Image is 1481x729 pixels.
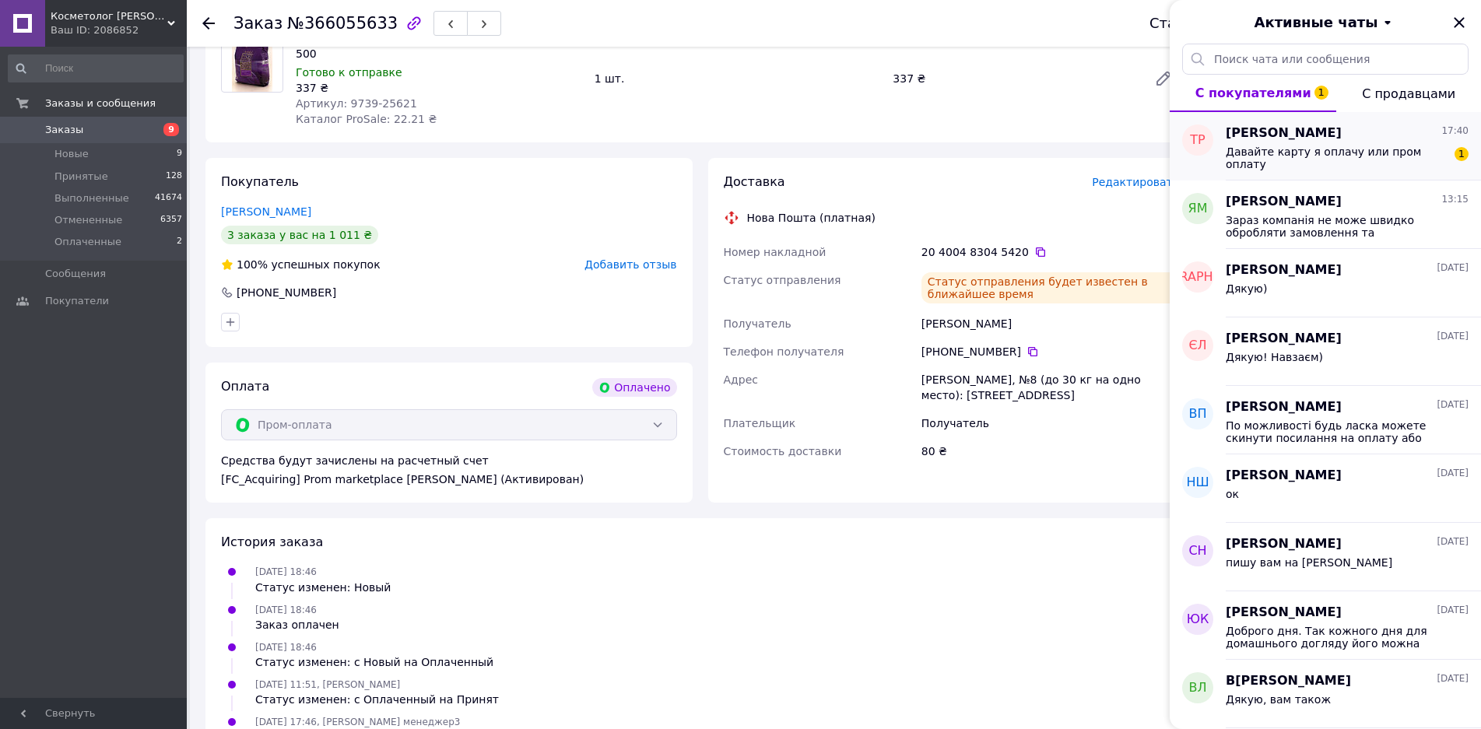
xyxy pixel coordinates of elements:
span: Артикул: 9739-25621 [296,97,417,110]
div: Ваш ID: 2086852 [51,23,187,37]
span: Доставка [724,174,785,189]
button: ВЛВ[PERSON_NAME][DATE]Дякую, вам також [1170,660,1481,728]
span: Давайте карту я оплачу или пром оплату [1226,145,1447,170]
button: Закрыть [1450,13,1469,32]
span: Заказы и сообщения [45,96,156,110]
div: Заказ оплачен [255,617,339,633]
span: Стоимость доставки [724,445,842,457]
div: 3 заказа у вас на 1 011 ₴ [221,226,378,244]
span: Номер накладной [724,246,826,258]
span: [DATE] 18:46 [255,642,317,653]
span: Сообщения [45,267,106,281]
span: [PERSON_NAME] [1226,535,1342,553]
div: Получатель [918,409,1182,437]
input: Поиск чата или сообщения [1182,44,1469,75]
span: [DATE] [1437,467,1469,480]
span: [PERSON_NAME] [1226,604,1342,622]
button: ЯМ[PERSON_NAME]13:15Зараз компанія не може швидко обробляти замовлення та повідомлення, оскільки ... [1170,180,1481,249]
span: ЄЛ [1188,337,1206,355]
span: [DEMOGRAPHIC_DATA] [1127,268,1269,286]
span: Телефон получателя [724,345,844,358]
span: [DATE] [1437,604,1469,617]
span: Отмененные [54,213,122,227]
span: ЮК [1187,611,1209,629]
span: Новые [54,147,89,161]
div: Статус изменен: Новый [255,580,391,595]
span: ВП [1188,405,1206,423]
span: [PERSON_NAME] [1226,398,1342,416]
div: [PHONE_NUMBER] [235,285,338,300]
span: Активные чаты [1255,12,1378,33]
div: [PERSON_NAME], №8 (до 30 кг на одно место): [STREET_ADDRESS] [918,366,1182,409]
span: №366055633 [287,14,398,33]
span: 1 [1455,147,1469,161]
span: 9 [163,123,179,136]
div: Статус отправления будет известен в ближайшее время [921,272,1179,303]
button: ЄЛ[PERSON_NAME][DATE]Дякую! Навзаєм) [1170,317,1481,386]
span: Дякую, вам також [1226,693,1331,706]
span: [PERSON_NAME] [1226,467,1342,485]
button: ТР[PERSON_NAME]17:40Давайте карту я оплачу или пром оплату1 [1170,112,1481,180]
div: 337 ₴ [296,80,582,96]
span: Доброго дня. Так кожного дня для домашнього догляду його можна використовувати, та для сухої шкір... [1226,625,1447,650]
span: СН [1188,542,1206,560]
span: [PERSON_NAME] [1226,193,1342,211]
button: Активные чаты [1213,12,1437,33]
div: Статус изменен: с Новый на Оплаченный [255,654,493,670]
button: С покупателями1 [1170,75,1336,112]
span: История заказа [221,534,323,549]
span: Статус отправления [724,274,841,286]
a: [PERSON_NAME] [221,205,311,218]
span: ТР [1190,131,1205,149]
div: Статус изменен: с Оплаченный на Принят [255,692,499,707]
span: Дякую) [1226,282,1267,295]
div: 80 ₴ [918,437,1182,465]
span: Заказы [45,123,83,137]
span: пишу вам на [PERSON_NAME] [1226,556,1392,569]
span: [DATE] [1437,398,1469,412]
span: [DATE] 18:46 [255,605,317,615]
div: Оплачено [592,378,676,397]
span: Редактировать [1092,176,1179,188]
span: НШ [1186,474,1209,492]
span: 13:15 [1441,193,1469,206]
div: Вернуться назад [202,16,215,31]
span: 17:40 [1441,124,1469,138]
span: Добавить отзыв [584,258,676,271]
span: 6357 [160,213,182,227]
div: 337 ₴ [886,68,1142,89]
div: успешных покупок [221,257,381,272]
span: Готово к отправке [296,66,402,79]
span: Каталог ProSale: 22.21 ₴ [296,113,437,125]
span: Покупатель [221,174,299,189]
span: [DATE] 11:51, [PERSON_NAME] [255,679,400,690]
span: 1 [1314,86,1328,100]
button: С продавцами [1336,75,1481,112]
button: НШ[PERSON_NAME][DATE]ок [1170,454,1481,523]
span: С покупателями [1195,86,1311,100]
div: [PERSON_NAME] [918,310,1182,338]
div: 20 4004 8304 5420 [921,244,1179,260]
div: [FC_Acquiring] Prom marketplace [PERSON_NAME] (Активирован) [221,471,677,487]
span: ЯМ [1188,200,1208,218]
span: Заказ [233,14,283,33]
span: Плательщик [724,417,796,429]
span: [DATE] 18:46 [255,566,317,577]
div: 1 шт. [588,68,887,89]
button: [DEMOGRAPHIC_DATA][PERSON_NAME][DATE]Дякую) [1170,249,1481,317]
span: Косметолог сервис lemag.ua [51,9,167,23]
span: [DATE] [1437,330,1469,343]
a: Редактировать [1148,63,1179,94]
span: В[PERSON_NAME] [1226,672,1351,690]
button: СН[PERSON_NAME][DATE]пишу вам на [PERSON_NAME] [1170,523,1481,591]
span: С продавцами [1362,86,1455,101]
span: 100% [237,258,268,271]
div: Нова Пошта (платная) [743,210,879,226]
span: Оплата [221,379,269,394]
span: 128 [166,170,182,184]
span: Выполненные [54,191,129,205]
span: 41674 [155,191,182,205]
div: [PHONE_NUMBER] [921,344,1179,359]
span: По можливості будь ласка можете скинути посилання на оплату або реквізити )) дякую))❤️ [1226,419,1447,444]
span: 2 [177,235,182,249]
